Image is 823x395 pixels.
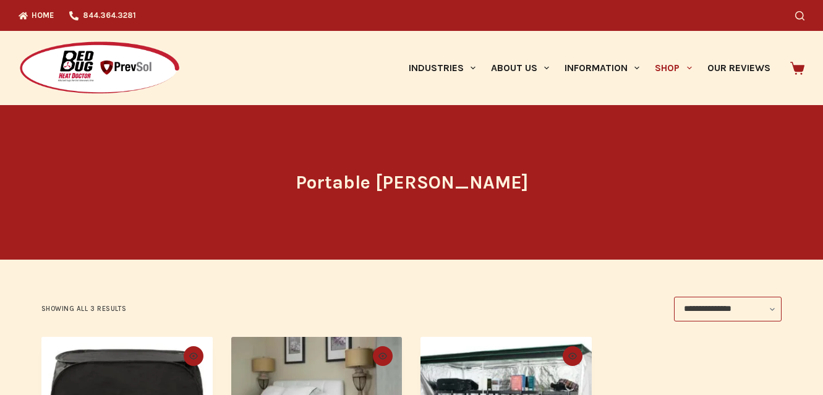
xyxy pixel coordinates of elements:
nav: Primary [401,31,778,105]
button: Search [795,11,804,20]
select: Shop order [674,297,782,321]
a: Shop [647,31,699,105]
h1: Portable [PERSON_NAME] [180,169,644,197]
button: Quick view toggle [184,346,203,366]
a: Information [557,31,647,105]
img: Prevsol/Bed Bug Heat Doctor [19,41,181,96]
button: Quick view toggle [373,346,393,366]
a: Our Reviews [699,31,778,105]
a: Industries [401,31,483,105]
p: Showing all 3 results [41,304,127,315]
button: Quick view toggle [563,346,582,366]
a: About Us [483,31,556,105]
